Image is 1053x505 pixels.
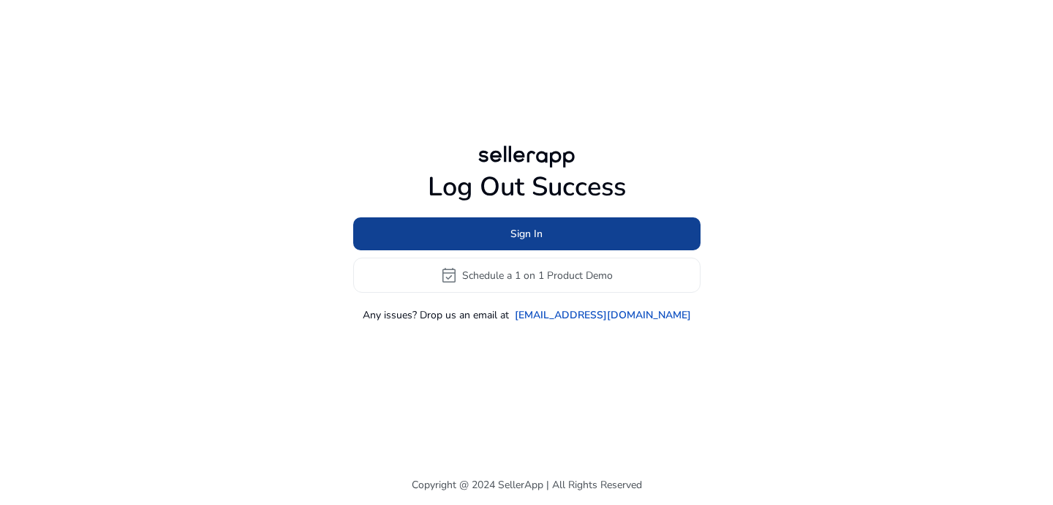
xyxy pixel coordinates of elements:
[440,266,458,284] span: event_available
[510,226,543,242] span: Sign In
[353,217,701,250] button: Sign In
[353,258,701,293] button: event_availableSchedule a 1 on 1 Product Demo
[353,171,701,203] h1: Log Out Success
[515,307,691,323] a: [EMAIL_ADDRESS][DOMAIN_NAME]
[363,307,509,323] p: Any issues? Drop us an email at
